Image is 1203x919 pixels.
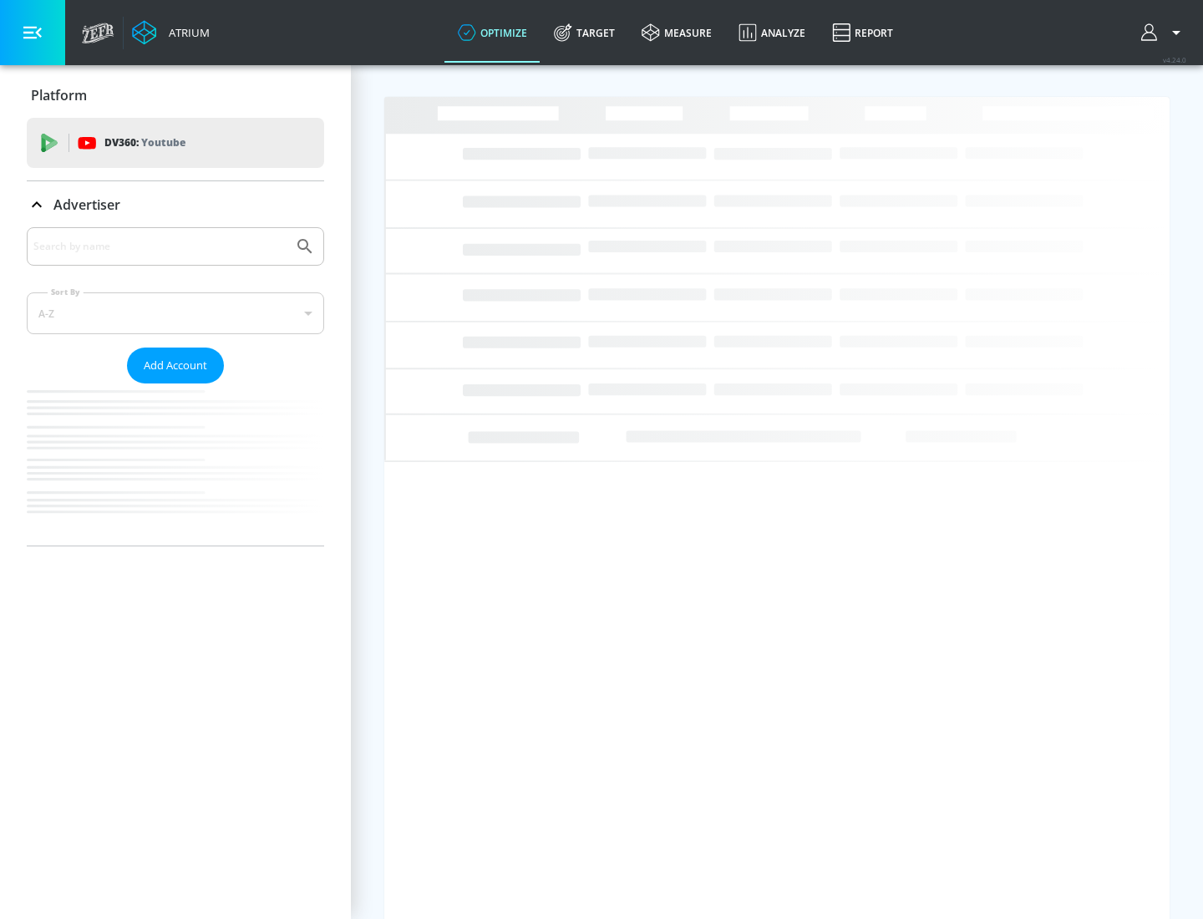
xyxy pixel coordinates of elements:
input: Search by name [33,236,287,257]
div: Advertiser [27,227,324,546]
a: Target [541,3,628,63]
p: Platform [31,86,87,104]
a: Atrium [132,20,210,45]
a: measure [628,3,725,63]
label: Sort By [48,287,84,297]
div: DV360: Youtube [27,118,324,168]
p: DV360: [104,134,185,152]
div: Advertiser [27,181,324,228]
div: A-Z [27,292,324,334]
a: Analyze [725,3,819,63]
nav: list of Advertiser [27,383,324,546]
button: Add Account [127,348,224,383]
a: Report [819,3,906,63]
span: v 4.24.0 [1163,55,1186,64]
p: Advertiser [53,195,120,214]
p: Youtube [141,134,185,151]
div: Platform [27,72,324,119]
span: Add Account [144,356,207,375]
a: optimize [444,3,541,63]
div: Atrium [162,25,210,40]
